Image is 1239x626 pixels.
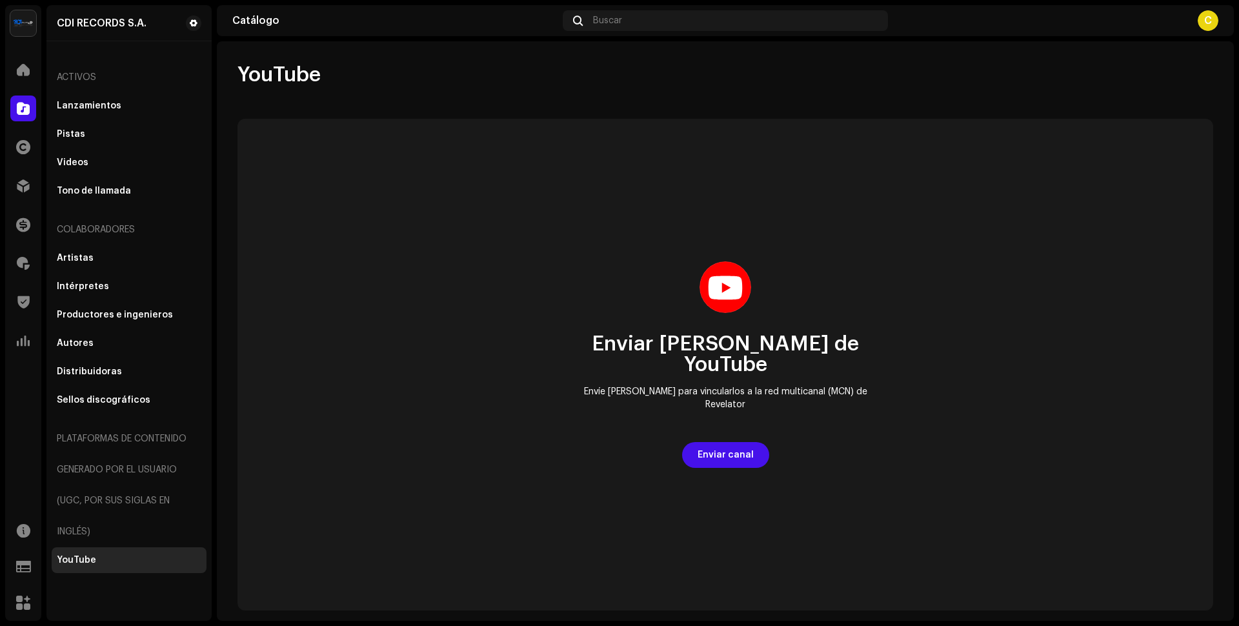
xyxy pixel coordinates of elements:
re-a-nav-header: Colaboradores [52,214,206,245]
span: Buscar [593,15,622,26]
re-m-nav-item: Tono de llamada [52,178,206,204]
div: Productores e ingenieros [57,310,173,320]
re-m-nav-item: Distribuidoras [52,359,206,385]
span: YouTube [237,62,321,88]
re-m-nav-item: Productores e ingenieros [52,302,206,328]
div: C [1198,10,1218,31]
div: Enviar [PERSON_NAME] de YouTube [567,334,883,375]
div: Catálogo [232,15,558,26]
img: 5a313ab8-4ea5-4807-8faa-a071179ed9d3 [10,10,36,36]
div: Distribuidoras [57,367,122,377]
div: Tono de llamada [57,186,131,196]
re-a-youtube-message-header: Enviar canales de YouTube [557,261,894,468]
re-m-nav-item: Intérpretes [52,274,206,299]
div: CDI RECORDS S.A. [57,18,146,28]
div: Pistas [57,129,85,139]
re-m-nav-item: YouTube [52,547,206,573]
re-m-nav-item: Pistas [52,121,206,147]
button: Enviar canal [682,442,769,468]
re-m-nav-item: Sellos discográficos [52,387,206,413]
div: Sellos discográficos [57,395,150,405]
div: Artistas [57,253,94,263]
div: Autores [57,338,94,348]
re-m-nav-item: Autores [52,330,206,356]
div: YouTube [57,555,96,565]
div: Intérpretes [57,281,109,292]
re-a-nav-header: Activos [52,62,206,93]
div: Videos [57,157,88,168]
div: Lanzamientos [57,101,121,111]
re-m-nav-item: Artistas [52,245,206,271]
span: Enviar canal [698,442,754,468]
re-m-nav-item: Videos [52,150,206,176]
re-a-nav-header: Plataformas de contenido generado por el usuario (UGC, por sus siglas en inglés) [52,423,206,547]
div: Envíe [PERSON_NAME] para vincularlos a la red multicanal (MCN) de Revelator [567,385,883,411]
re-m-nav-item: Lanzamientos [52,93,206,119]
